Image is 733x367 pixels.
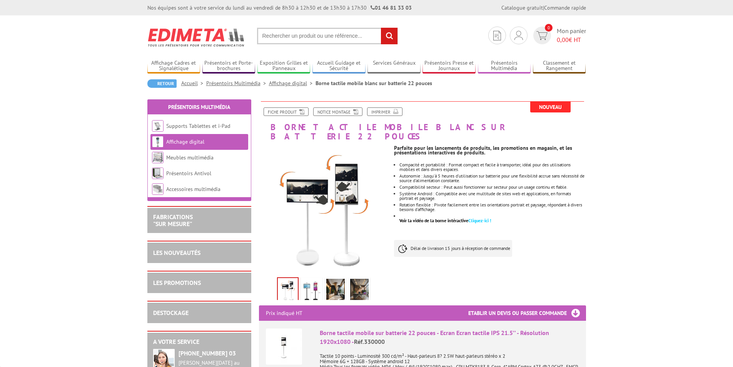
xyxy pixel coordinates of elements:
[468,305,586,321] h3: Etablir un devis ou passer commande
[367,60,421,72] a: Services Généraux
[147,60,200,72] a: Affichage Cadres et Signalétique
[166,170,211,177] a: Présentoirs Antivol
[399,191,586,201] li: Système Android : Compatible avec une multitude de sites web et applications, en formats portrait...
[557,35,586,44] span: € HT
[399,174,586,183] li: Autonomie : Jusqu'à 5 heures d'utilisation sur batterie pour une flexibilité accrue sans nécessit...
[312,60,366,72] a: Accueil Guidage et Sécurité
[153,213,193,228] a: FABRICATIONS"Sur Mesure"
[316,79,432,87] li: Borne tactile mobile blanc sur batterie 22 pouces
[514,31,523,40] img: devis rapide
[257,60,311,72] a: Exposition Grilles et Panneaux
[153,249,200,256] a: LES NOUVEAUTÉS
[147,4,412,12] div: Nos équipes sont à votre service du lundi au vendredi de 8h30 à 12h30 et de 13h30 à 17h30
[166,138,204,145] a: Affichage digital
[422,60,476,72] a: Présentoirs Presse et Journaux
[399,218,468,223] span: Voir la vidéo de la borne intéractive
[326,279,345,303] img: borne_tactile_mobile_sur_batterie_mise_en_scene_3_330000.jpg
[544,4,586,11] a: Commande rapide
[394,144,572,156] strong: Parfaite pour les lancements de produits, les promotions en magasin, et les présentations interac...
[153,309,189,317] a: DESTOCKAGE
[264,107,309,116] a: Fiche produit
[152,168,164,179] img: Présentoirs Antivol
[302,279,321,303] img: borne_tactile_mobile_sur_batterie_de_face_portrait_paysage_dimensions_2.jpg
[181,80,206,87] a: Accueil
[266,328,302,365] img: Borne tactile mobile sur batterie 22 pouces - Ecran Ecran tactile IPS 21.5’’ - Résolution 1920x1080
[166,122,230,129] a: Supports Tablettes et i-Pad
[501,4,586,12] div: |
[545,24,553,32] span: 0
[557,27,586,44] span: Mon panier
[206,80,269,87] a: Présentoirs Multimédia
[501,4,543,11] a: Catalogue gratuit
[354,338,385,345] span: Réf.330000
[399,163,586,172] li: Compacité et portabilité : Format compact et facile à transporter, idéal pour des utilisations mo...
[266,305,302,321] p: Prix indiqué HT
[147,23,245,52] img: Edimeta
[269,80,316,87] a: Affichage digital
[278,278,298,302] img: borne_tactile_mobile_sur_batterie_de_face_portrait_paysage_fleche_blanc_330000.jpg
[493,31,501,40] img: devis rapide
[478,60,531,72] a: Présentoirs Multimédia
[399,185,586,189] li: Compatibilité secteur : Peut aussi fonctionner sur secteur pour un usage continu et fiable.
[399,203,586,212] li: Rotation flexible : Pivote facilement entre les orientations portrait et paysage, répondant à div...
[394,240,512,257] p: Délai de livraison 15 jours à réception de commande
[259,145,389,275] img: borne_tactile_mobile_sur_batterie_de_face_portrait_paysage_fleche_blanc_330000.jpg
[381,28,397,44] input: rechercher
[371,4,412,11] strong: 01 46 81 33 03
[179,349,236,357] strong: [PHONE_NUMBER] 03
[152,136,164,147] img: Affichage digital
[166,186,220,193] a: Accessoires multimédia
[153,279,201,287] a: LES PROMOTIONS
[257,28,398,44] input: Rechercher un produit ou une référence...
[152,183,164,195] img: Accessoires multimédia
[468,218,491,223] font: Cliquez-ici !
[153,339,245,345] h2: A votre service
[166,154,214,161] a: Meubles multimédia
[168,104,230,111] a: Présentoirs Multimédia
[313,107,362,116] a: Notice Montage
[531,27,586,44] a: devis rapide 0 Mon panier 0,00€ HT
[320,328,579,346] div: Borne tactile mobile sur batterie 22 pouces - Ecran Ecran tactile IPS 21.5’’ - Résolution 1920x10...
[557,36,569,44] span: 0,00
[399,218,491,223] a: Voir la vidéo de la borne intéractiveCliquez-ici !
[533,60,586,72] a: Classement et Rangement
[536,31,548,40] img: devis rapide
[530,102,571,112] span: Nouveau
[202,60,255,72] a: Présentoirs et Porte-brochures
[350,279,369,303] img: borne_tactile_mobile_sur_batterie_mise_en_scene_4_330000.png
[147,79,177,88] a: Retour
[152,152,164,163] img: Meubles multimédia
[367,107,402,116] a: Imprimer
[152,120,164,132] img: Supports Tablettes et i-Pad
